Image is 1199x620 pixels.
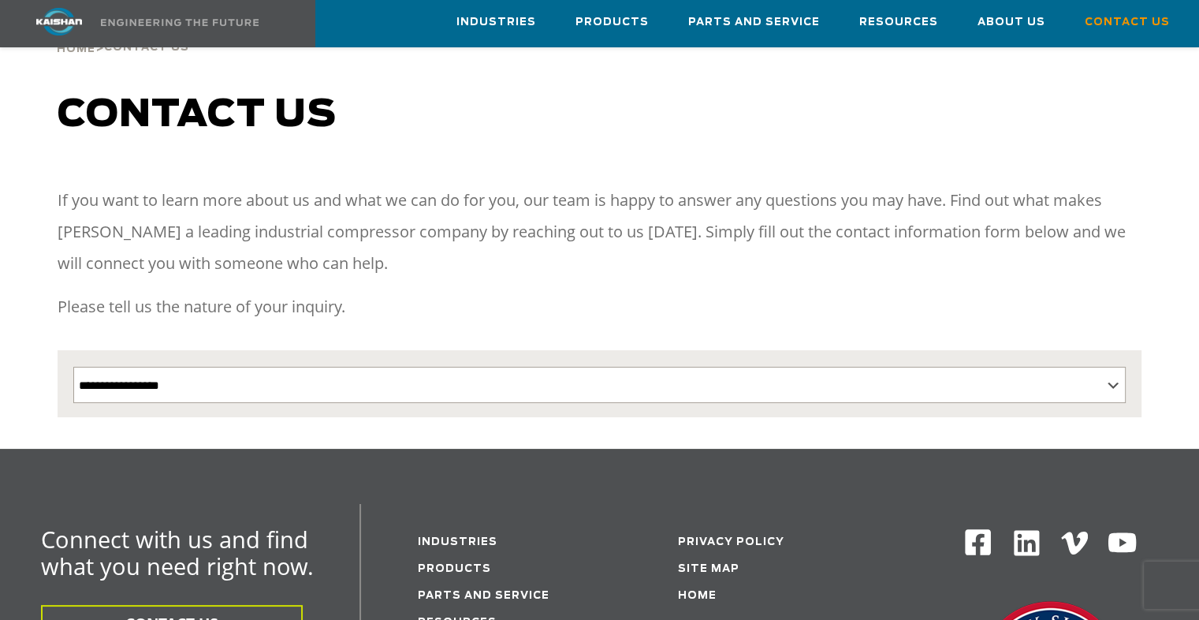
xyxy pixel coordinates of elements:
p: If you want to learn more about us and what we can do for you, our team is happy to answer any qu... [58,185,1141,279]
a: Industries [456,1,536,43]
a: Site Map [678,564,739,574]
span: Connect with us and find what you need right now. [41,524,314,581]
a: Industries [418,537,497,547]
span: Products [575,13,649,32]
img: Linkedin [1011,528,1042,558]
a: Products [418,564,491,574]
a: Home [678,591,717,601]
a: Contact Us [1085,1,1170,43]
a: Privacy Policy [678,537,784,547]
span: Home [57,44,95,54]
img: Vimeo [1061,532,1088,555]
span: Parts and Service [688,13,820,32]
img: Facebook [963,528,992,557]
span: Industries [456,13,536,32]
span: Contact Us [1085,13,1170,32]
a: Parts and service [418,591,549,601]
a: Parts and Service [688,1,820,43]
span: About Us [977,13,1045,32]
a: Resources [859,1,938,43]
span: Contact Us [104,43,189,53]
img: Youtube [1107,528,1138,558]
a: About Us [977,1,1045,43]
a: Home [57,41,95,55]
img: Engineering the future [101,19,259,26]
span: Resources [859,13,938,32]
a: Products [575,1,649,43]
span: Contact us [58,96,337,134]
p: Please tell us the nature of your inquiry. [58,291,1141,323]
